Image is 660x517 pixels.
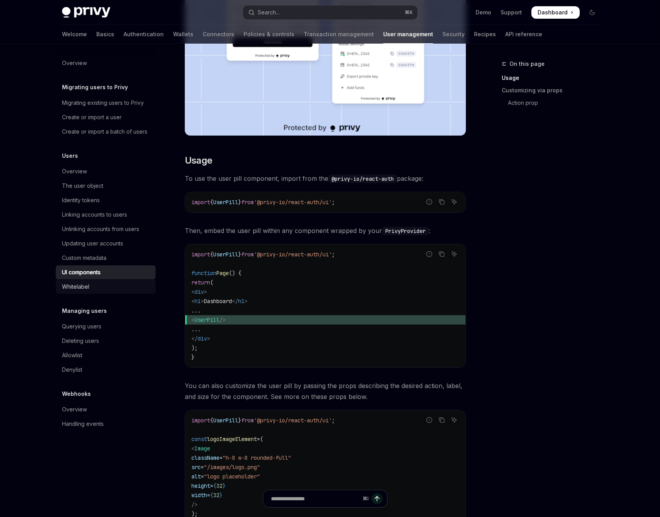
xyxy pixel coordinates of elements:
[424,197,434,207] button: Report incorrect code
[56,319,156,333] a: Querying users
[241,199,254,206] span: from
[191,279,210,286] span: return
[191,464,201,471] span: src
[229,270,241,277] span: () {
[241,251,254,258] span: from
[332,199,335,206] span: ;
[185,154,212,167] span: Usage
[207,335,210,342] span: >
[62,389,91,399] h5: Webhooks
[260,436,263,443] span: (
[191,316,195,323] span: <
[210,279,213,286] span: (
[56,164,156,178] a: Overview
[62,151,78,161] h5: Users
[62,351,82,360] div: Allowlist
[191,473,201,480] span: alt
[210,417,213,424] span: {
[191,298,195,305] span: <
[502,72,605,84] a: Usage
[383,25,433,44] a: User management
[62,239,123,248] div: Updating user accounts
[185,380,466,402] span: You can also customize the user pill by passing the props describing the desired action, label, a...
[243,5,418,19] button: Open search
[328,175,397,183] code: @privy-io/react-auth
[191,335,198,342] span: </
[332,417,335,424] span: ;
[56,208,156,222] a: Linking accounts to users
[372,493,382,504] button: Send message
[201,464,204,471] span: =
[62,83,128,92] h5: Migrating users to Privy
[62,405,87,414] div: Overview
[203,25,234,44] a: Connectors
[382,227,429,235] code: PrivyProvider
[191,454,219,461] span: className
[219,316,226,323] span: />
[216,482,223,489] span: 32
[449,415,459,425] button: Ask AI
[62,224,139,234] div: Unlinking accounts from users
[437,197,447,207] button: Copy the contents from the code block
[62,210,127,219] div: Linking accounts to users
[254,417,332,424] span: '@privy-io/react-auth/ui'
[56,56,156,70] a: Overview
[538,9,568,16] span: Dashboard
[244,25,294,44] a: Policies & controls
[62,181,103,191] div: The user object
[62,268,101,277] div: UI components
[586,6,598,19] button: Toggle dark mode
[474,25,496,44] a: Recipes
[238,417,241,424] span: }
[195,316,219,323] span: UserPill
[213,199,238,206] span: UserPill
[195,445,210,452] span: Image
[191,307,201,314] span: ...
[62,282,89,291] div: Whitelabel
[191,417,210,424] span: import
[204,288,207,295] span: >
[437,415,447,425] button: Copy the contents from the code block
[258,8,280,17] div: Search...
[501,9,522,16] a: Support
[62,113,122,122] div: Create or import a user
[191,445,195,452] span: <
[56,179,156,193] a: The user object
[241,417,254,424] span: from
[62,127,147,136] div: Create or import a batch of users
[424,415,434,425] button: Report incorrect code
[271,490,359,507] input: Ask a question...
[56,265,156,279] a: UI components
[56,110,156,124] a: Create or import a user
[476,9,491,16] a: Demo
[56,236,156,251] a: Updating user accounts
[62,336,99,346] div: Deleting users
[210,251,213,258] span: {
[185,225,466,236] span: Then, embed the user pill within any component wrapped by your :
[56,363,156,377] a: Denylist
[198,335,207,342] span: div
[62,167,87,176] div: Overview
[62,25,87,44] a: Welcome
[219,454,223,461] span: =
[195,298,201,305] span: h1
[191,326,201,333] span: ...
[210,199,213,206] span: {
[304,25,374,44] a: Transaction management
[502,97,605,109] a: Action prop
[62,419,104,429] div: Handling events
[56,251,156,265] a: Custom metadata
[191,344,198,351] span: );
[204,298,232,305] span: Dashboard
[254,199,332,206] span: '@privy-io/react-auth/ui'
[62,7,110,18] img: dark logo
[62,196,100,205] div: Identity tokens
[201,298,204,305] span: >
[56,348,156,362] a: Allowlist
[424,249,434,259] button: Report incorrect code
[56,222,156,236] a: Unlinking accounts from users
[96,25,114,44] a: Basics
[502,84,605,97] a: Customizing via props
[124,25,164,44] a: Authentication
[173,25,193,44] a: Wallets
